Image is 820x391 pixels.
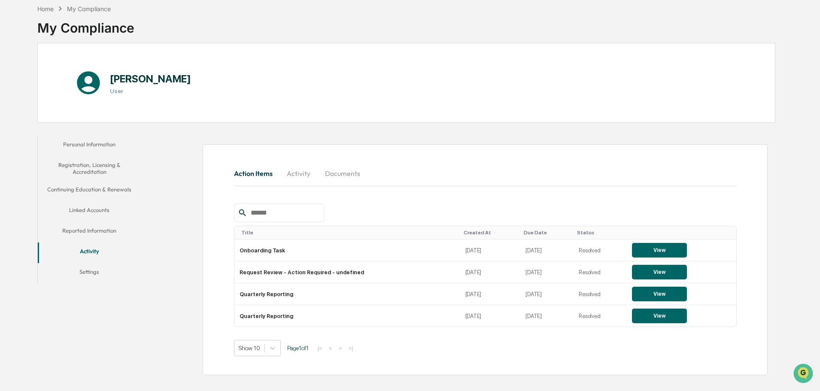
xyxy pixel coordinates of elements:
td: Resolved [574,305,627,327]
button: < [326,345,335,352]
td: Resolved [574,261,627,283]
div: 🔎 [9,125,15,132]
a: 🔎Data Lookup [5,121,58,136]
td: [DATE] [460,239,521,261]
div: My Compliance [37,13,134,36]
img: 1746055101610-c473b297-6a78-478c-a979-82029cc54cd1 [9,66,24,81]
button: View [632,287,687,301]
td: [DATE] [460,305,521,327]
h3: User [110,88,191,94]
td: [DATE] [520,283,574,305]
a: View [632,247,687,253]
button: View [632,265,687,279]
button: Activity [279,163,318,184]
span: Page 1 of 1 [287,345,309,352]
div: Toggle SortBy [577,230,623,236]
button: View [632,309,687,323]
td: [DATE] [520,305,574,327]
h1: [PERSON_NAME] [110,73,191,85]
div: We're available if you need us! [29,74,109,81]
td: Onboarding Task [234,239,460,261]
td: [DATE] [520,261,574,283]
button: Continuing Education & Renewals [38,181,141,201]
button: Start new chat [146,68,156,79]
div: My Compliance [67,5,111,12]
a: View [632,312,687,319]
div: Toggle SortBy [634,230,733,236]
button: Settings [38,263,141,284]
button: >| [346,345,355,352]
div: Home [37,5,54,12]
button: Action Items [234,163,279,184]
td: Resolved [574,239,627,261]
div: Toggle SortBy [524,230,570,236]
button: > [336,345,345,352]
button: Personal Information [38,136,141,156]
td: Resolved [574,283,627,305]
td: [DATE] [460,283,521,305]
button: |< [315,345,325,352]
p: How can we help? [9,18,156,32]
a: View [632,269,687,275]
span: Pylon [85,145,104,152]
span: Preclearance [17,108,55,117]
div: 🗄️ [62,109,69,116]
a: Powered byPylon [61,145,104,152]
iframe: Open customer support [793,363,816,386]
div: Start new chat [29,66,141,74]
div: secondary tabs example [234,163,737,184]
span: Data Lookup [17,124,54,133]
a: 🗄️Attestations [59,105,110,120]
td: [DATE] [460,261,521,283]
a: View [632,291,687,297]
div: Toggle SortBy [241,230,457,236]
td: Request Review - Action Required - undefined [234,261,460,283]
button: Reported Information [38,222,141,242]
a: 🖐️Preclearance [5,105,59,120]
button: Linked Accounts [38,201,141,222]
td: Quarterly Reporting [234,305,460,327]
span: Attestations [71,108,106,117]
button: Activity [38,242,141,263]
td: [DATE] [520,239,574,261]
div: 🖐️ [9,109,15,116]
td: Quarterly Reporting [234,283,460,305]
div: secondary tabs example [38,136,141,284]
button: View [632,243,687,258]
div: Toggle SortBy [464,230,517,236]
button: Registration, Licensing & Accreditation [38,156,141,181]
button: Documents [318,163,367,184]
